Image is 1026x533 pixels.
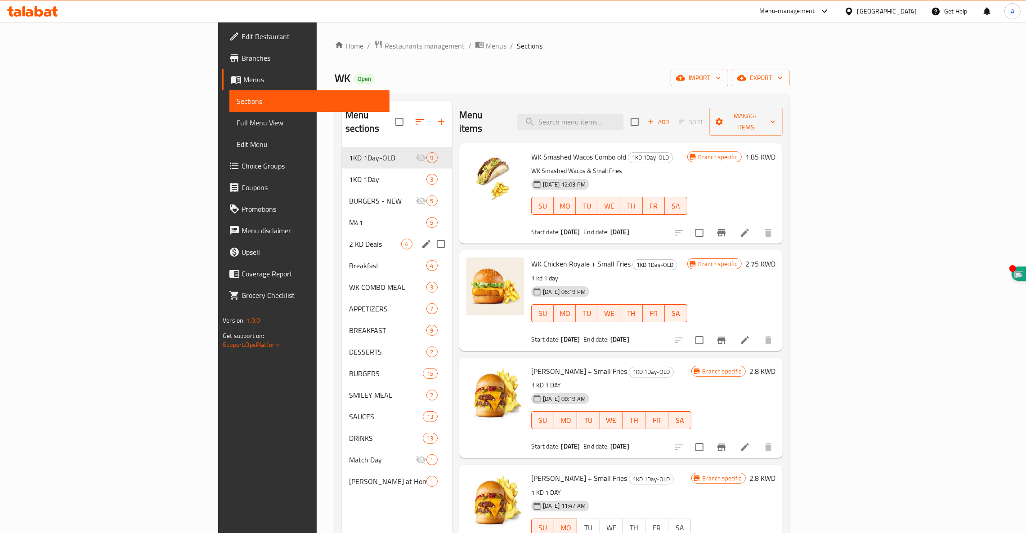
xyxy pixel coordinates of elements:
button: TU [577,411,600,429]
button: SU [531,304,554,322]
b: [DATE] [561,440,580,452]
button: SA [665,304,687,322]
button: WE [598,304,620,322]
p: 1 kd 1 day [531,273,687,284]
span: Select section [625,112,644,131]
span: Select section first [673,115,709,129]
span: Coupons [242,182,382,193]
span: Restaurants management [385,40,465,51]
div: items [426,217,438,228]
a: Full Menu View [229,112,390,133]
div: WK Fry at Home [349,476,426,487]
button: TH [623,411,645,429]
a: Edit Menu [229,133,390,155]
div: 1KD 1Day [349,174,426,185]
span: APPETIZERS [349,303,426,314]
div: BURGERS15 [342,363,452,384]
span: FR [646,307,661,320]
div: items [401,239,412,249]
button: SA [668,411,691,429]
img: WK Pounder + Small Fries [466,365,524,422]
button: edit [420,237,433,251]
h6: 2.75 KWD [745,258,775,270]
nav: Menu sections [342,143,452,496]
div: BURGERS [349,368,423,379]
b: [DATE] [610,226,629,238]
span: [PERSON_NAME] at Home [349,476,426,487]
span: import [678,72,721,84]
div: items [426,152,438,163]
span: FR [649,414,665,427]
img: WK Smashed Wacos Combo old [466,151,524,208]
button: delete [757,222,779,244]
span: End date: [583,333,609,345]
span: 13 [423,434,437,443]
div: APPETIZERS7 [342,298,452,320]
a: Menus [475,40,506,52]
div: Breakfast4 [342,255,452,276]
span: TH [624,307,639,320]
h6: 2.8 KWD [749,472,775,484]
b: [DATE] [561,333,580,345]
span: 9 [427,326,437,335]
div: 1KD 1Day-OLD [628,152,673,163]
span: Get support on: [223,330,264,342]
div: Menu-management [760,6,815,17]
span: Select to update [690,331,709,350]
div: DESSERTS2 [342,341,452,363]
button: FR [643,304,665,322]
span: 5 [427,197,437,205]
button: Branch-specific-item [711,436,732,458]
a: Edit menu item [739,335,750,346]
div: items [426,325,438,336]
a: Restaurants management [374,40,465,52]
span: [DATE] 12:03 PM [539,180,589,189]
div: [PERSON_NAME] at Home1 [342,471,452,492]
span: Select all sections [390,112,409,131]
div: 1KD 1Day-OLD [629,367,674,378]
span: Breakfast [349,260,426,271]
b: [DATE] [610,333,629,345]
span: [DATE] 06:19 PM [539,288,589,296]
span: [DATE] 11:47 AM [539,502,589,510]
span: DRINKS [349,433,423,444]
span: Sort sections [409,111,430,133]
div: items [423,411,437,422]
span: Start date: [531,226,560,238]
span: Manage items [717,111,775,133]
a: Promotions [222,198,390,220]
div: BREAKFAST9 [342,320,452,341]
span: SA [668,200,683,213]
span: BURGERS - NEW [349,195,416,206]
div: M415 [342,212,452,233]
span: Grocery Checklist [242,290,382,301]
span: Branch specific [699,367,745,376]
span: A [1011,6,1014,16]
div: items [426,282,438,293]
svg: Inactive section [416,454,426,465]
button: FR [643,197,665,215]
a: Coverage Report [222,263,390,284]
a: Support.OpsPlatform [223,339,280,351]
span: Choice Groups [242,160,382,171]
span: Menus [243,74,382,85]
span: TU [579,307,594,320]
a: Grocery Checklist [222,284,390,306]
div: items [426,195,438,206]
p: 1 KD 1 DAY [531,487,691,498]
div: BREAKFAST [349,325,426,336]
span: FR [646,200,661,213]
span: [PERSON_NAME] + Small Fries [531,364,627,378]
div: DRINKS13 [342,427,452,449]
span: 2 [427,348,437,356]
button: delete [757,329,779,351]
span: 1KD 1Day-OLD [629,474,673,484]
div: SMILEY MEAL [349,390,426,400]
span: DESSERTS [349,346,426,357]
a: Edit menu item [739,227,750,238]
span: WE [602,200,617,213]
span: Branch specific [699,474,745,483]
span: Sections [237,96,382,107]
h2: Menu items [459,108,506,135]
